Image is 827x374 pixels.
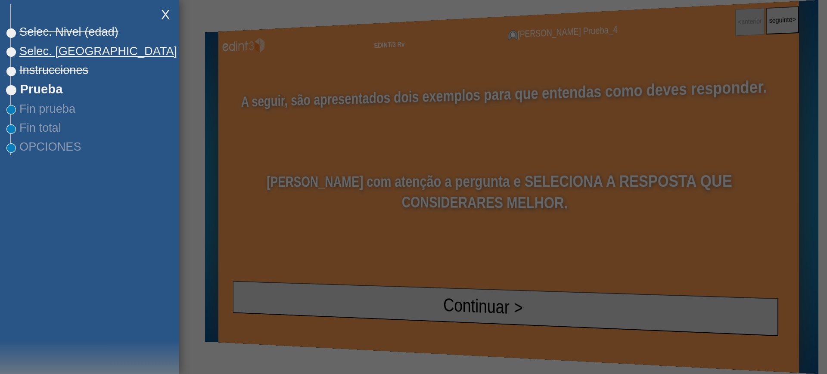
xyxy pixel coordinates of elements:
span: Prueba [11,82,62,96]
span: Fin prueba [11,102,75,116]
span: Selec. [GEOGRAPHIC_DATA] [11,44,177,58]
span: Fin total [11,121,61,135]
span: Selec. Nivel (edad) [11,25,118,39]
span: OPCIONES [11,140,81,154]
span: Instrucciones [11,63,88,77]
